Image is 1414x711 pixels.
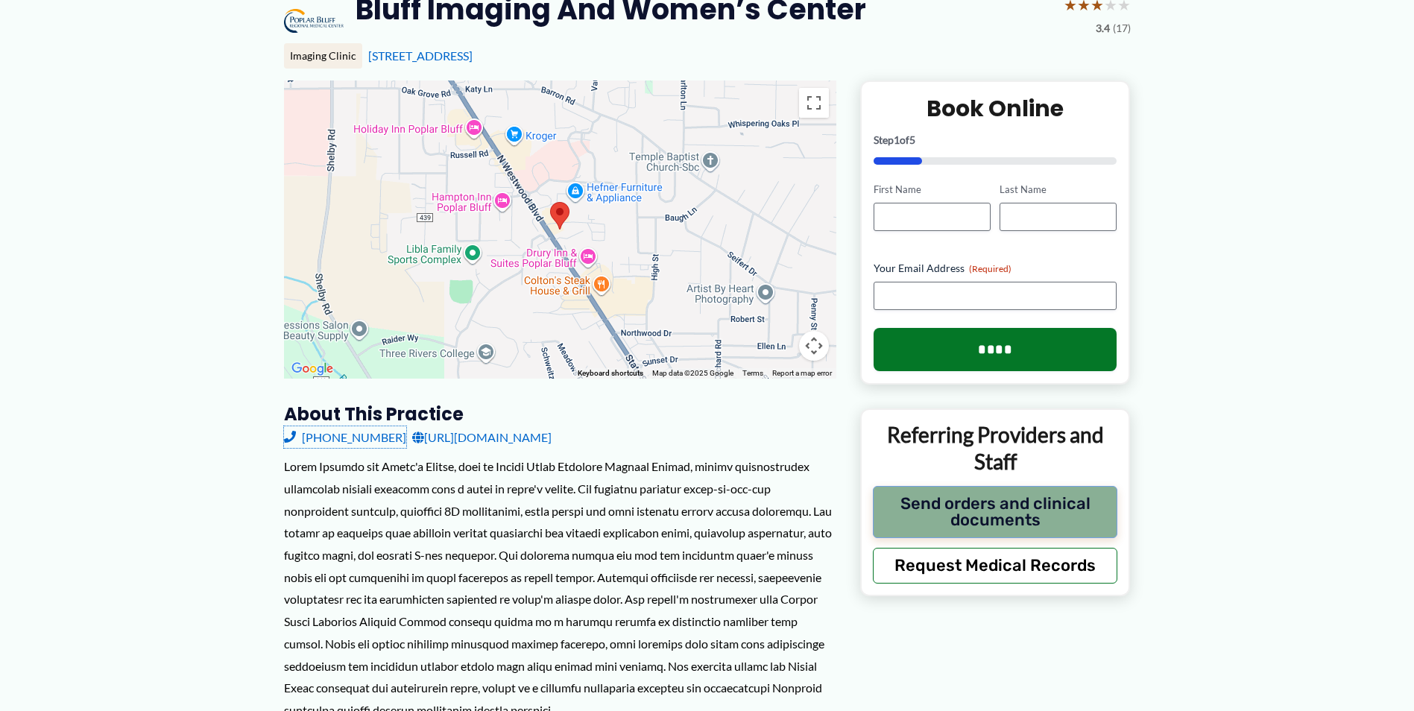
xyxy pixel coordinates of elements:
[368,48,473,63] a: [STREET_ADDRESS]
[874,183,991,197] label: First Name
[284,43,362,69] div: Imaging Clinic
[874,261,1117,276] label: Your Email Address
[772,369,832,377] a: Report a map error
[284,426,406,449] a: [PHONE_NUMBER]
[288,359,337,379] img: Google
[742,369,763,377] a: Terms (opens in new tab)
[894,133,900,146] span: 1
[799,331,829,361] button: Map camera controls
[873,548,1118,584] button: Request Medical Records
[873,421,1118,475] p: Referring Providers and Staff
[288,359,337,379] a: Open this area in Google Maps (opens a new window)
[873,486,1118,538] button: Send orders and clinical documents
[1096,19,1110,38] span: 3.4
[969,263,1011,274] span: (Required)
[874,94,1117,123] h2: Book Online
[652,369,733,377] span: Map data ©2025 Google
[799,88,829,118] button: Toggle fullscreen view
[909,133,915,146] span: 5
[284,402,836,426] h3: About this practice
[578,368,643,379] button: Keyboard shortcuts
[1000,183,1117,197] label: Last Name
[412,426,552,449] a: [URL][DOMAIN_NAME]
[874,135,1117,145] p: Step of
[1113,19,1131,38] span: (17)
